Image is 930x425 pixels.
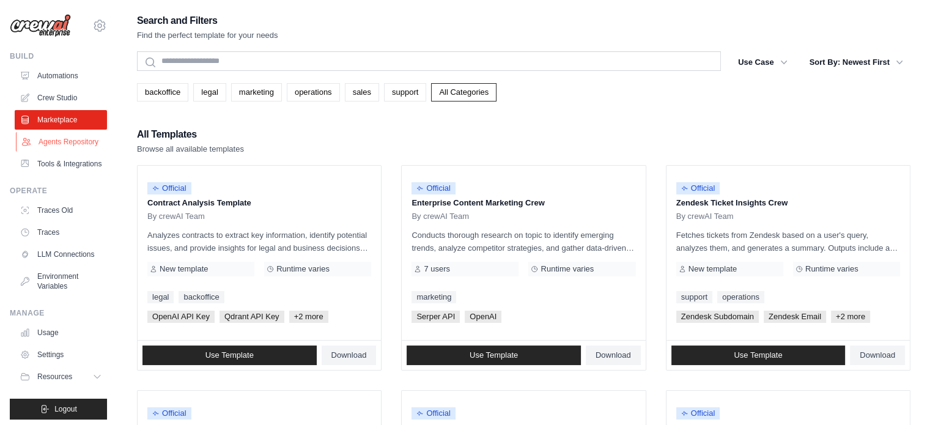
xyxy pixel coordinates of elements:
[805,264,858,274] span: Runtime varies
[411,229,635,254] p: Conducts thorough research on topic to identify emerging trends, analyze competitor strategies, a...
[860,350,895,360] span: Download
[407,346,581,365] a: Use Template
[731,51,795,73] button: Use Case
[764,311,826,323] span: Zendesk Email
[287,83,340,102] a: operations
[411,407,456,419] span: Official
[147,407,191,419] span: Official
[15,323,107,342] a: Usage
[411,182,456,194] span: Official
[676,407,720,419] span: Official
[596,350,631,360] span: Download
[10,51,107,61] div: Build
[193,83,226,102] a: legal
[411,212,469,221] span: By crewAI Team
[345,83,379,102] a: sales
[15,88,107,108] a: Crew Studio
[10,308,107,318] div: Manage
[411,197,635,209] p: Enterprise Content Marketing Crew
[231,83,282,102] a: marketing
[179,291,224,303] a: backoffice
[802,51,910,73] button: Sort By: Newest First
[147,229,371,254] p: Analyzes contracts to extract key information, identify potential issues, and provide insights fo...
[676,197,900,209] p: Zendesk Ticket Insights Crew
[147,182,191,194] span: Official
[15,154,107,174] a: Tools & Integrations
[16,132,108,152] a: Agents Repository
[734,350,782,360] span: Use Template
[465,311,501,323] span: OpenAI
[15,245,107,264] a: LLM Connections
[147,212,205,221] span: By crewAI Team
[831,311,870,323] span: +2 more
[676,182,720,194] span: Official
[331,350,367,360] span: Download
[850,346,905,365] a: Download
[147,311,215,323] span: OpenAI API Key
[10,14,71,37] img: Logo
[586,346,641,365] a: Download
[411,311,460,323] span: Serper API
[160,264,208,274] span: New template
[37,372,72,382] span: Resources
[10,186,107,196] div: Operate
[15,345,107,364] a: Settings
[15,267,107,296] a: Environment Variables
[137,29,278,42] p: Find the perfect template for your needs
[15,110,107,130] a: Marketplace
[15,201,107,220] a: Traces Old
[384,83,426,102] a: support
[411,291,456,303] a: marketing
[147,291,174,303] a: legal
[15,223,107,242] a: Traces
[137,83,188,102] a: backoffice
[10,399,107,419] button: Logout
[276,264,330,274] span: Runtime varies
[676,311,759,323] span: Zendesk Subdomain
[137,143,244,155] p: Browse all available templates
[470,350,518,360] span: Use Template
[289,311,328,323] span: +2 more
[671,346,846,365] a: Use Template
[431,83,496,102] a: All Categories
[137,126,244,143] h2: All Templates
[676,229,900,254] p: Fetches tickets from Zendesk based on a user's query, analyzes them, and generates a summary. Out...
[676,291,712,303] a: support
[220,311,284,323] span: Qdrant API Key
[322,346,377,365] a: Download
[205,350,254,360] span: Use Template
[15,367,107,386] button: Resources
[142,346,317,365] a: Use Template
[676,212,734,221] span: By crewAI Team
[54,404,77,414] span: Logout
[424,264,450,274] span: 7 users
[15,66,107,86] a: Automations
[137,12,278,29] h2: Search and Filters
[541,264,594,274] span: Runtime varies
[717,291,764,303] a: operations
[147,197,371,209] p: Contract Analysis Template
[688,264,737,274] span: New template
